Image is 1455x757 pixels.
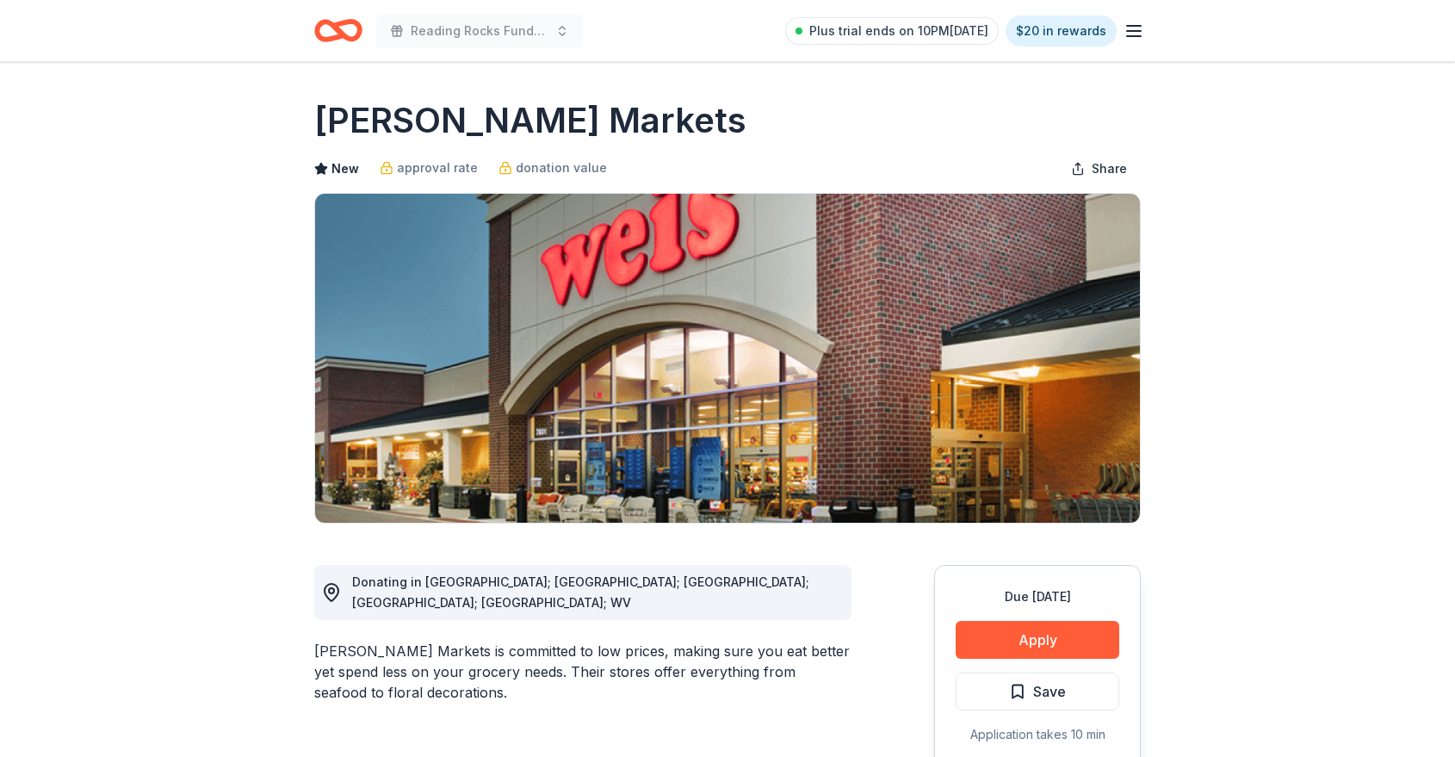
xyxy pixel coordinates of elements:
span: Save [1033,680,1066,703]
span: Share [1092,158,1127,179]
div: Due [DATE] [956,586,1119,607]
span: New [331,158,359,179]
span: Plus trial ends on 10PM[DATE] [809,21,988,41]
span: approval rate [397,158,478,178]
div: [PERSON_NAME] Markets is committed to low prices, making sure you eat better yet spend less on yo... [314,641,851,703]
span: donation value [516,158,607,178]
a: $20 in rewards [1006,16,1117,47]
button: Share [1057,152,1141,186]
button: Apply [956,621,1119,659]
div: Application takes 10 min [956,724,1119,745]
a: Plus trial ends on 10PM[DATE] [785,17,999,45]
button: Save [956,673,1119,710]
a: donation value [498,158,607,178]
img: Image for Weis Markets [315,194,1140,523]
button: Reading Rocks Fundraiser [376,14,583,48]
span: Reading Rocks Fundraiser [411,21,548,41]
a: Home [314,10,362,51]
span: Donating in [GEOGRAPHIC_DATA]; [GEOGRAPHIC_DATA]; [GEOGRAPHIC_DATA]; [GEOGRAPHIC_DATA]; [GEOGRAPH... [352,574,809,610]
a: approval rate [380,158,478,178]
h1: [PERSON_NAME] Markets [314,96,746,145]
